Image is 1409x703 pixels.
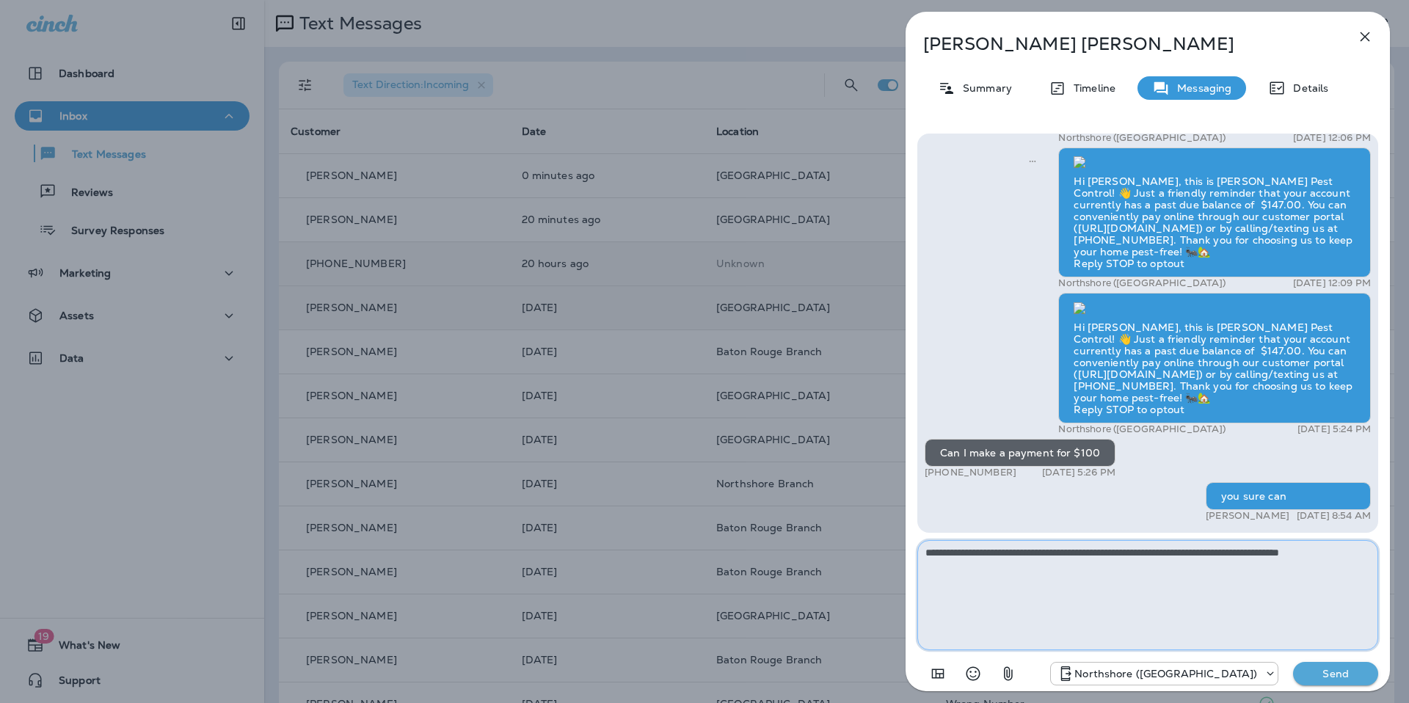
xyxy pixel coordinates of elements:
p: Timeline [1066,82,1115,94]
p: Northshore ([GEOGRAPHIC_DATA]) [1058,132,1226,144]
p: [DATE] 12:06 PM [1293,132,1371,144]
p: Northshore ([GEOGRAPHIC_DATA]) [1074,668,1257,680]
div: Can I make a payment for $100 [925,439,1115,467]
p: [DATE] 5:24 PM [1297,423,1371,435]
div: you sure can [1206,482,1371,510]
p: [PERSON_NAME] [1206,510,1289,522]
p: Send [1305,667,1366,680]
div: Hi [PERSON_NAME], this is [PERSON_NAME] Pest Control! 👋 Just a friendly reminder that your accoun... [1058,147,1371,278]
p: [DATE] 8:54 AM [1297,510,1371,522]
button: Select an emoji [958,659,988,688]
button: Send [1293,662,1378,685]
div: +1 (985) 603-7378 [1051,665,1278,682]
img: twilio-download [1074,302,1085,314]
p: Summary [955,82,1012,94]
button: Add in a premade template [923,659,953,688]
p: [DATE] 12:09 PM [1293,277,1371,289]
span: Sent [1029,154,1036,167]
p: [DATE] 5:26 PM [1042,467,1115,478]
p: Northshore ([GEOGRAPHIC_DATA]) [1058,423,1226,435]
p: Messaging [1170,82,1231,94]
p: Details [1286,82,1328,94]
p: [PHONE_NUMBER] [925,467,1016,478]
div: Hi [PERSON_NAME], this is [PERSON_NAME] Pest Control! 👋 Just a friendly reminder that your accoun... [1058,293,1371,423]
img: twilio-download [1074,156,1085,168]
p: Northshore ([GEOGRAPHIC_DATA]) [1058,277,1226,289]
p: [PERSON_NAME] [PERSON_NAME] [923,34,1324,54]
